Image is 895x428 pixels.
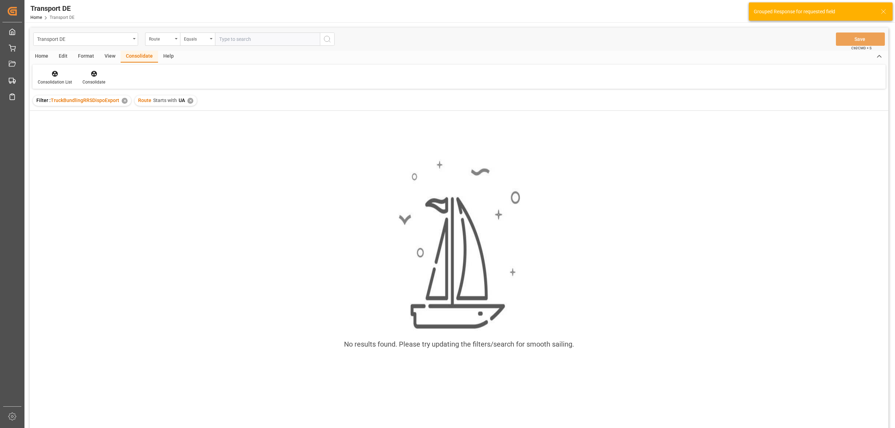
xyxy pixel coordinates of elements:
[33,32,138,46] button: open menu
[184,34,208,42] div: Equals
[30,51,53,63] div: Home
[180,32,215,46] button: open menu
[83,79,105,85] div: Consolidate
[37,34,130,43] div: Transport DE
[38,79,72,85] div: Consolidation List
[53,51,73,63] div: Edit
[30,3,74,14] div: Transport DE
[121,51,158,63] div: Consolidate
[344,339,574,349] div: No results found. Please try updating the filters/search for smooth sailing.
[122,98,128,104] div: ✕
[398,159,520,331] img: smooth_sailing.jpeg
[179,97,185,103] span: UA
[215,32,320,46] input: Type to search
[851,45,872,51] span: Ctrl/CMD + S
[145,32,180,46] button: open menu
[158,51,179,63] div: Help
[187,98,193,104] div: ✕
[73,51,99,63] div: Format
[836,32,885,46] button: Save
[320,32,335,46] button: search button
[51,97,119,103] span: TruckBundlingRRSDispoExport
[754,8,874,15] div: Grouped Response for requested field
[138,97,151,103] span: Route
[99,51,121,63] div: View
[153,97,177,103] span: Starts with
[36,97,51,103] span: Filter :
[30,15,42,20] a: Home
[149,34,173,42] div: Route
